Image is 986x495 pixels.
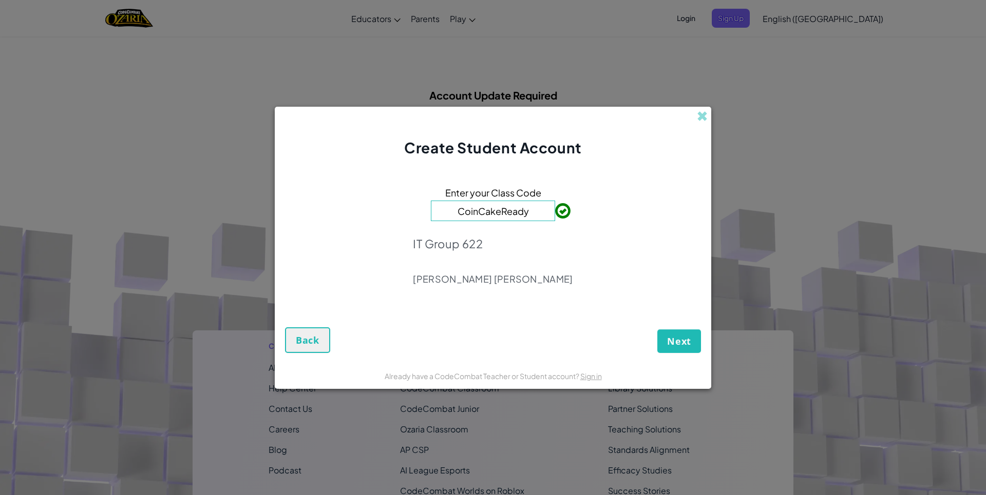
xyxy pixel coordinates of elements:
[580,371,602,381] a: Sign in
[404,138,581,156] span: Create Student Account
[385,371,580,381] span: Already have a CodeCombat Teacher or Student account?
[296,334,319,346] span: Back
[667,335,691,347] span: Next
[445,185,541,200] span: Enter your Class Code
[285,327,330,353] button: Back
[657,329,701,353] button: Next
[413,236,573,251] p: IT Group 622
[413,273,573,285] p: [PERSON_NAME] [PERSON_NAME]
